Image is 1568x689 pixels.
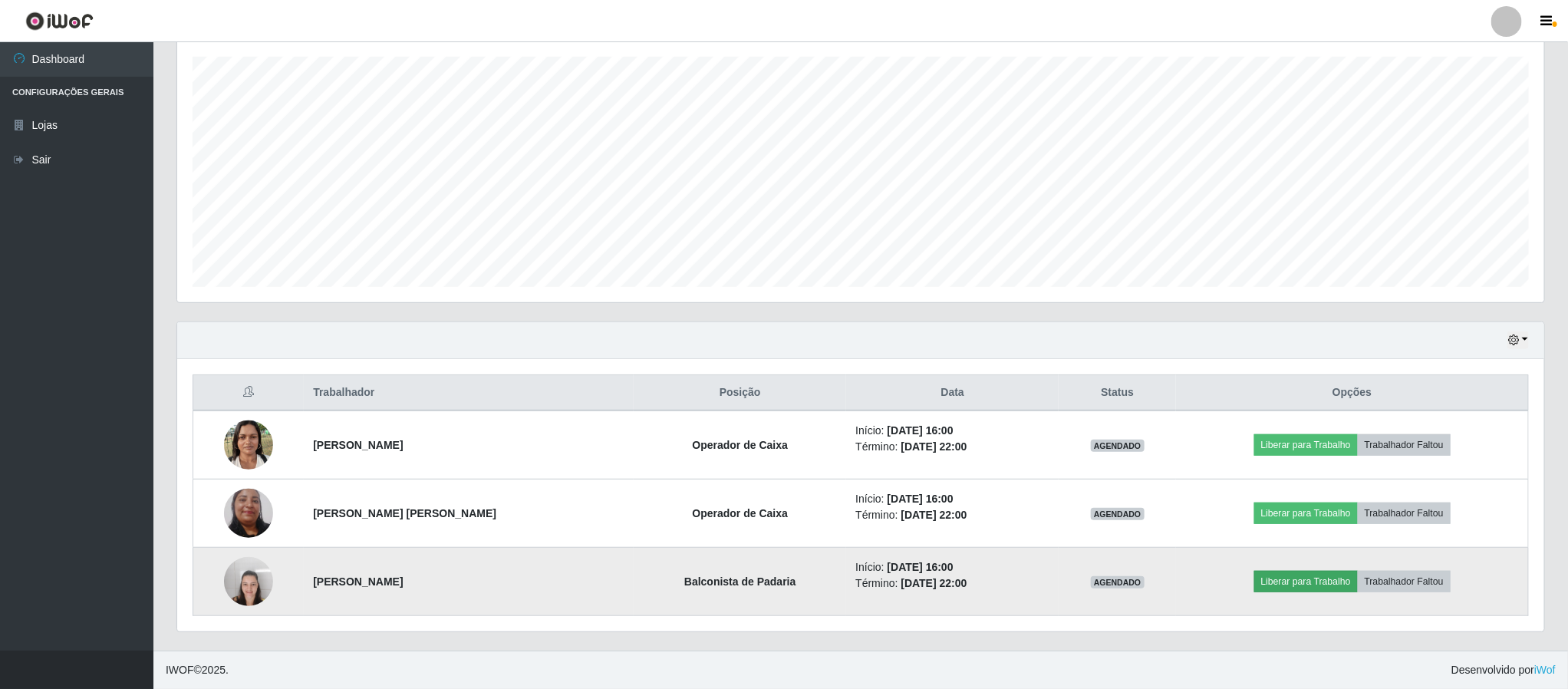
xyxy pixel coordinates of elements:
time: [DATE] 22:00 [901,509,967,521]
th: Trabalhador [304,375,634,411]
img: 1655230904853.jpeg [224,549,273,614]
span: AGENDADO [1091,508,1145,520]
span: Desenvolvido por [1451,662,1556,678]
img: 1701346720849.jpeg [224,461,273,565]
li: Término: [855,439,1049,455]
span: IWOF [166,664,194,676]
time: [DATE] 22:00 [901,440,967,453]
th: Status [1059,375,1176,411]
span: © 2025 . [166,662,229,678]
strong: [PERSON_NAME] [313,439,403,451]
button: Liberar para Trabalho [1254,571,1358,592]
th: Posição [634,375,846,411]
img: 1720809249319.jpeg [224,412,273,477]
time: [DATE] 16:00 [888,561,954,573]
strong: [PERSON_NAME] [313,575,403,588]
button: Trabalhador Faltou [1358,434,1451,456]
a: iWof [1534,664,1556,676]
li: Término: [855,575,1049,592]
th: Data [846,375,1059,411]
time: [DATE] 22:00 [901,577,967,589]
li: Término: [855,507,1049,523]
li: Início: [855,559,1049,575]
span: AGENDADO [1091,576,1145,588]
button: Trabalhador Faltou [1358,571,1451,592]
th: Opções [1176,375,1528,411]
li: Início: [855,491,1049,507]
button: Liberar para Trabalho [1254,434,1358,456]
span: AGENDADO [1091,440,1145,452]
button: Liberar para Trabalho [1254,503,1358,524]
li: Início: [855,423,1049,439]
strong: Operador de Caixa [693,439,789,451]
strong: Balconista de Padaria [684,575,796,588]
strong: Operador de Caixa [693,507,789,519]
button: Trabalhador Faltou [1358,503,1451,524]
time: [DATE] 16:00 [888,493,954,505]
strong: [PERSON_NAME] [PERSON_NAME] [313,507,496,519]
img: CoreUI Logo [25,12,94,31]
time: [DATE] 16:00 [888,424,954,437]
